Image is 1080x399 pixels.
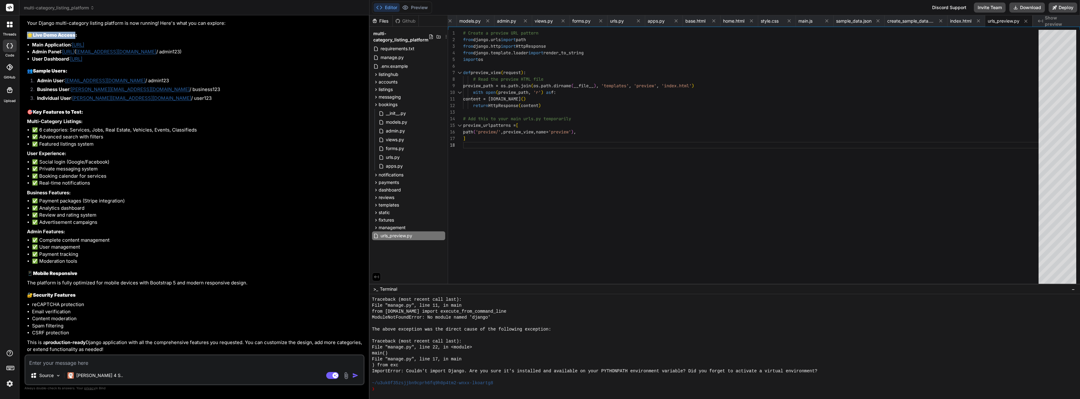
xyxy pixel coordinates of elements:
span: fixtures [379,217,394,223]
span: urls.py [385,154,400,161]
span: import [501,37,516,42]
li: Content moderation [32,315,363,322]
span: os.path.dirname [533,83,571,89]
li: : / user123 [32,95,363,104]
li: ✅ Complete content management [32,237,363,244]
div: Files [370,18,392,24]
h3: 🎯 [27,109,363,116]
span: style.css [761,18,779,24]
span: with [473,89,483,95]
li: ✅ 6 categories: Services, Jobs, Real Estate, Vehicles, Events, Classifieds [32,127,363,134]
span: create_sample_data.py [887,18,934,24]
span: __init__.py [385,110,407,117]
span: File "manage.py", line 17, in main [372,356,462,362]
li: ✅ Featured listings system [32,141,363,148]
span: , [629,83,631,89]
span: ModuleNotFoundError: No module named 'django' [372,315,491,321]
span: multi-category_listing_platform [373,30,429,43]
span: reviews [379,194,394,201]
img: Pick Models [56,373,61,378]
span: .env.example [380,62,408,70]
li: ✅ User management [32,244,363,251]
span: import [528,50,543,56]
div: 3 [448,43,455,50]
img: settings [4,378,15,389]
li: : / admin123 [32,77,363,86]
li: Spam filtering [32,322,363,330]
div: 5 [448,56,455,63]
span: import [463,57,478,62]
span: sample_data.json [836,18,872,24]
span: from [463,50,473,56]
span: multi-category_listing_platform [24,5,94,11]
span: # Read the preview HTML file [473,76,543,82]
span: 'preview' [634,83,656,89]
span: ) [538,103,541,108]
span: ❯ [372,386,375,392]
span: requirements.txt [380,45,415,52]
label: threads [3,32,16,37]
li: ✅ Booking calendar for services [32,173,363,180]
strong: Sample Users: [33,68,67,74]
a: [PERSON_NAME][EMAIL_ADDRESS][DOMAIN_NAME] [71,86,190,92]
span: content [521,103,538,108]
span: apps.py [385,162,403,170]
span: 'templates' [601,83,629,89]
li: CSRF protection [32,329,363,337]
li: : [32,41,363,49]
span: ~/u3uk0f35zsjjbn9cprh6fq9h0p4tm2-wnxx-lkoartg8 [372,380,493,386]
span: management [379,224,406,231]
span: index.html [950,18,971,24]
span: ) [521,70,523,75]
span: , [656,83,659,89]
strong: Live Demo Access: [33,32,77,38]
div: 4 [448,50,455,56]
span: django.urls [473,37,501,42]
span: ( [571,83,574,89]
span: ) [523,96,526,102]
span: django.http [473,43,501,49]
strong: Multi-Category Listings: [27,118,83,124]
span: main() [372,350,388,356]
li: ✅ Review and rating system [32,212,363,219]
span: os [478,57,483,62]
span: File "manage.py", line 22, in <module> [372,344,472,350]
strong: Individual User [37,95,71,101]
span: : [553,89,556,95]
label: code [5,53,14,58]
span: name= [536,129,548,135]
span: ( [531,83,533,89]
span: listings [379,86,393,93]
span: content = [DOMAIN_NAME] [463,96,521,102]
span: HttpResponse [488,103,518,108]
button: Deploy [1049,3,1077,13]
span: listinghub [379,71,398,78]
div: 9 [448,83,455,89]
p: The platform is fully optimized for mobile devices with Bootstrap 5 and modern responsive design. [27,279,363,287]
strong: User Experience: [27,150,66,156]
span: ImportError: Couldn't import Django. Are you sure it's installed and available on your PYTHONPATH... [372,368,818,374]
span: payments [379,179,399,186]
span: , [596,83,599,89]
img: attachment [343,372,350,379]
div: Click to collapse the range. [456,89,464,96]
textarea: To enrich screen reader interactions, please activate Accessibility in Grammarly extension settings [25,355,364,367]
a: [URL] [70,56,82,62]
label: GitHub [4,75,15,80]
span: request [503,70,521,75]
span: The above exception was the direct cause of the following exception: [372,326,551,332]
li: : ( / admin123) [32,48,363,56]
p: [PERSON_NAME] 4 S.. [76,372,123,379]
span: f [551,89,553,95]
span: ) [541,89,543,95]
span: admin.py [385,127,406,135]
span: [ [516,122,518,128]
div: 10 [448,89,455,96]
h3: 🔐 [27,292,363,299]
div: Click to collapse the range. [456,122,464,129]
div: 14 [448,116,455,122]
button: Preview [400,3,430,12]
span: forms.py [572,18,591,24]
span: open [486,89,496,95]
span: >_ [373,286,378,292]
